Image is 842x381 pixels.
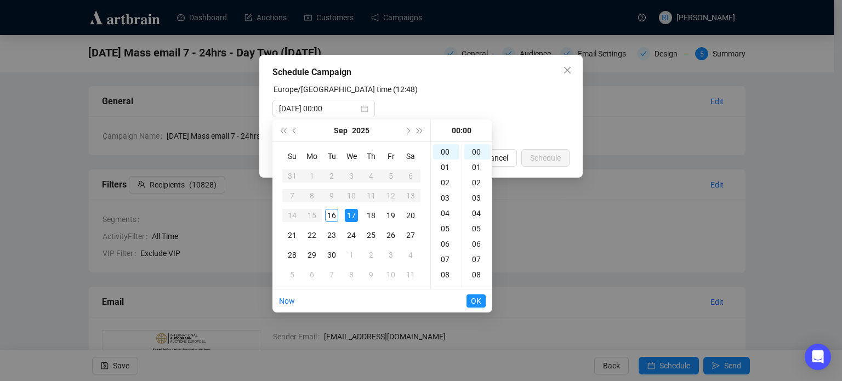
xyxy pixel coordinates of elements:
div: 11 [404,268,417,281]
td: 2025-10-01 [342,245,361,265]
div: 3 [345,169,358,183]
div: 01 [464,160,491,175]
th: We [342,146,361,166]
td: 2025-09-26 [381,225,401,245]
td: 2025-09-25 [361,225,381,245]
button: Choose a year [352,120,369,141]
div: 02 [433,175,459,190]
div: 25 [365,229,378,242]
div: 11 [365,189,378,202]
div: 4 [365,169,378,183]
td: 2025-09-20 [401,206,420,225]
td: 2025-10-06 [302,265,322,285]
div: 3 [384,248,397,261]
button: Choose a month [334,120,348,141]
button: Schedule [521,149,570,167]
td: 2025-09-05 [381,166,401,186]
div: 1 [305,169,318,183]
th: Tu [322,146,342,166]
td: 2025-10-07 [322,265,342,285]
div: 08 [464,267,491,282]
td: 2025-09-08 [302,186,322,206]
td: 2025-09-19 [381,206,401,225]
button: Next year (Control + right) [414,120,426,141]
td: 2025-09-21 [282,225,302,245]
div: 03 [464,190,491,206]
div: 09 [433,282,459,298]
td: 2025-09-22 [302,225,322,245]
td: 2025-09-17 [342,206,361,225]
div: 7 [325,268,338,281]
div: 05 [433,221,459,236]
span: close [563,66,572,75]
div: 20 [404,209,417,222]
div: 9 [365,268,378,281]
td: 2025-10-08 [342,265,361,285]
td: 2025-09-23 [322,225,342,245]
td: 2025-09-16 [322,206,342,225]
label: Europe/Madrid time (12:48) [274,85,418,94]
div: 27 [404,229,417,242]
td: 2025-09-11 [361,186,381,206]
div: 5 [286,268,299,281]
td: 2025-09-15 [302,206,322,225]
td: 2025-09-12 [381,186,401,206]
div: 04 [464,206,491,221]
div: 09 [464,282,491,298]
td: 2025-08-31 [282,166,302,186]
button: Cancel [476,149,517,167]
td: 2025-09-28 [282,245,302,265]
td: 2025-10-05 [282,265,302,285]
td: 2025-09-06 [401,166,420,186]
div: 12 [384,189,397,202]
div: 01 [433,160,459,175]
div: 29 [305,248,318,261]
div: 10 [345,189,358,202]
button: Next month (PageDown) [401,120,413,141]
th: Mo [302,146,322,166]
button: Last year (Control + left) [277,120,289,141]
div: 6 [305,268,318,281]
td: 2025-09-14 [282,206,302,225]
div: 15 [305,209,318,222]
th: Th [361,146,381,166]
div: 24 [345,229,358,242]
td: 2025-10-03 [381,245,401,265]
div: 8 [345,268,358,281]
div: 7 [286,189,299,202]
div: 06 [464,236,491,252]
button: Previous month (PageUp) [289,120,301,141]
div: 00:00 [435,120,488,141]
td: 2025-10-10 [381,265,401,285]
div: 26 [384,229,397,242]
td: 2025-09-18 [361,206,381,225]
td: 2025-09-07 [282,186,302,206]
th: Fr [381,146,401,166]
div: 17 [345,209,358,222]
div: 00 [433,144,459,160]
td: 2025-09-13 [401,186,420,206]
th: Su [282,146,302,166]
div: 22 [305,229,318,242]
button: Close [559,61,576,79]
td: 2025-10-02 [361,245,381,265]
div: 30 [325,248,338,261]
input: Select date [279,103,359,115]
td: 2025-09-24 [342,225,361,245]
div: 23 [325,229,338,242]
div: 16 [325,209,338,222]
div: 18 [365,209,378,222]
a: Now [279,297,295,305]
div: 28 [286,248,299,261]
td: 2025-09-02 [322,166,342,186]
div: 2 [325,169,338,183]
td: 2025-09-04 [361,166,381,186]
div: 10 [384,268,397,281]
th: Sa [401,146,420,166]
button: OK [466,294,486,308]
div: 00 [464,144,491,160]
td: 2025-10-11 [401,265,420,285]
td: 2025-09-09 [322,186,342,206]
div: 07 [464,252,491,267]
div: 8 [305,189,318,202]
